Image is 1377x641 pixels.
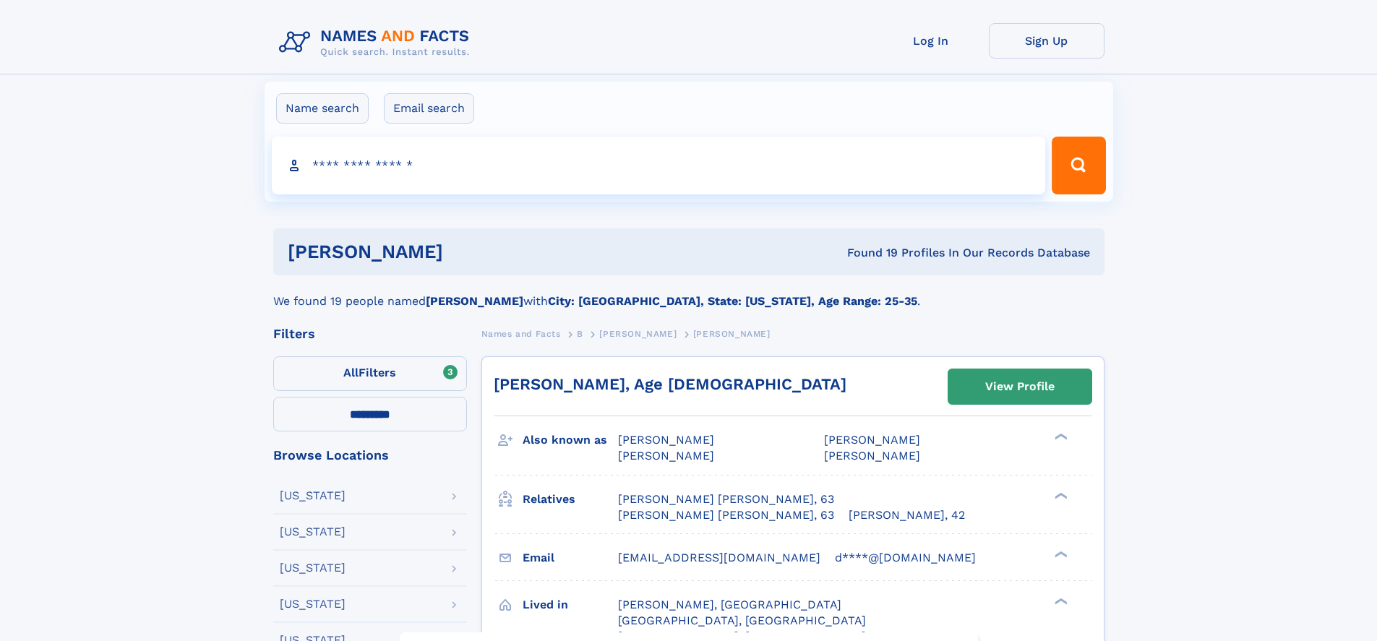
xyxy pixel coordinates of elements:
[276,93,369,124] label: Name search
[618,598,841,611] span: [PERSON_NAME], [GEOGRAPHIC_DATA]
[989,23,1104,59] a: Sign Up
[824,433,920,447] span: [PERSON_NAME]
[523,487,618,512] h3: Relatives
[548,294,917,308] b: City: [GEOGRAPHIC_DATA], State: [US_STATE], Age Range: 25-35
[494,375,846,393] a: [PERSON_NAME], Age [DEMOGRAPHIC_DATA]
[1051,596,1068,606] div: ❯
[272,137,1046,194] input: search input
[273,23,481,62] img: Logo Names and Facts
[288,243,645,261] h1: [PERSON_NAME]
[599,324,677,343] a: [PERSON_NAME]
[618,433,714,447] span: [PERSON_NAME]
[1051,549,1068,559] div: ❯
[426,294,523,308] b: [PERSON_NAME]
[645,245,1090,261] div: Found 19 Profiles In Our Records Database
[599,329,677,339] span: [PERSON_NAME]
[618,551,820,564] span: [EMAIL_ADDRESS][DOMAIN_NAME]
[618,614,866,627] span: [GEOGRAPHIC_DATA], [GEOGRAPHIC_DATA]
[523,428,618,452] h3: Also known as
[523,546,618,570] h3: Email
[343,366,359,379] span: All
[273,327,467,340] div: Filters
[577,324,583,343] a: B
[273,356,467,391] label: Filters
[618,491,834,507] a: [PERSON_NAME] [PERSON_NAME], 63
[849,507,965,523] a: [PERSON_NAME], 42
[384,93,474,124] label: Email search
[948,369,1091,404] a: View Profile
[1051,432,1068,442] div: ❯
[618,449,714,463] span: [PERSON_NAME]
[280,526,346,538] div: [US_STATE]
[273,449,467,462] div: Browse Locations
[280,598,346,610] div: [US_STATE]
[1052,137,1105,194] button: Search Button
[577,329,583,339] span: B
[523,593,618,617] h3: Lived in
[280,562,346,574] div: [US_STATE]
[824,449,920,463] span: [PERSON_NAME]
[873,23,989,59] a: Log In
[693,329,771,339] span: [PERSON_NAME]
[280,490,346,502] div: [US_STATE]
[618,507,834,523] a: [PERSON_NAME] [PERSON_NAME], 63
[1051,491,1068,500] div: ❯
[985,370,1055,403] div: View Profile
[273,275,1104,310] div: We found 19 people named with .
[481,324,561,343] a: Names and Facts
